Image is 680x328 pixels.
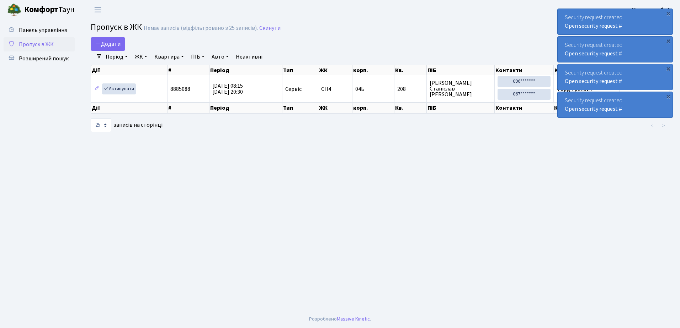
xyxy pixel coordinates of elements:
th: Дії [91,103,168,113]
a: Авто [209,51,232,63]
th: # [168,65,209,75]
a: Open security request # [565,77,622,85]
th: Період [209,103,283,113]
th: Ком. [554,65,620,75]
th: ЖК [318,103,352,113]
span: Форд транзит [557,85,593,93]
img: logo.png [7,3,21,17]
div: Security request created [558,92,673,117]
a: Активувати [102,83,136,94]
a: Скинути [259,25,281,32]
a: Open security request # [565,105,622,113]
a: Панель управління [4,23,75,37]
span: СП4 [321,86,349,92]
a: Пропуск в ЖК [4,37,75,51]
span: 04Б [355,85,365,93]
div: Немає записів (відфільтровано з 25 записів). [144,25,258,32]
a: Open security request # [565,22,622,30]
span: [PERSON_NAME] Станіслав [PERSON_NAME] [430,80,492,97]
span: Пропуск в ЖК [91,21,142,33]
th: ПІБ [427,103,495,113]
button: Переключити навігацію [89,4,107,16]
div: Security request created [558,9,673,34]
span: 208 [397,86,424,92]
th: Тип [282,65,318,75]
span: Пропуск в ЖК [19,40,54,48]
a: Додати [91,37,125,51]
th: Тип [282,103,318,113]
a: Квартира [152,51,187,63]
a: Open security request # [565,50,622,58]
th: Контакти [495,65,554,75]
span: Панель управління [19,26,67,34]
th: Кв. [394,65,427,75]
th: корп. [352,65,395,75]
div: Security request created [558,37,673,62]
span: Розширений пошук [19,55,69,62]
th: Контакти [495,103,554,113]
div: Розроблено . [309,315,371,323]
b: Комфорт [24,4,58,15]
a: Період [103,51,131,63]
span: [DATE] 08:15 [DATE] 20:30 [212,82,243,96]
span: Таун [24,4,75,16]
th: ПІБ [427,65,495,75]
a: Розширений пошук [4,51,75,66]
div: Security request created [558,64,673,90]
div: × [665,10,672,17]
th: Дії [91,65,168,75]
a: ЖК [132,51,150,63]
th: ЖК [318,65,352,75]
div: × [665,37,672,44]
th: # [168,103,209,113]
th: Кв. [394,103,427,113]
div: × [665,65,672,72]
a: ПІБ [188,51,207,63]
a: Неактивні [233,51,265,63]
th: Період [209,65,283,75]
span: Сервіс [285,86,302,92]
div: × [665,93,672,100]
th: Ком. [553,103,619,113]
th: корп. [352,103,395,113]
span: 8885088 [170,85,190,93]
label: записів на сторінці [91,119,163,132]
span: Додати [95,40,121,48]
select: записів на сторінці [91,119,111,132]
a: Консьєрж б. 4. [632,6,671,14]
a: Massive Kinetic [337,315,370,323]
